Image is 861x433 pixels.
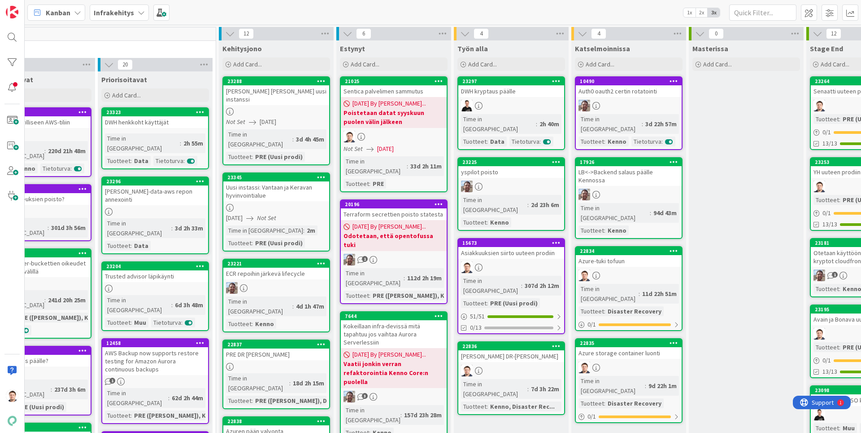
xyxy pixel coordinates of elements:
div: Time in [GEOGRAPHIC_DATA] [578,203,650,223]
span: : [839,114,840,124]
span: : [536,119,537,129]
img: ET [578,100,590,111]
div: TG [458,365,564,376]
span: 0 / 1 [822,208,831,218]
i: Not Set [344,145,363,153]
span: : [130,318,132,327]
a: 15673Asiakkuuksien siirto uuteen prodiinTGTime in [GEOGRAPHIC_DATA]:307d 2h 12mTuotteet:PRE (Uusi... [457,238,565,334]
img: ET [461,181,473,192]
div: 22835Azure storage container luonti [576,339,682,359]
div: Sentica palvelimen sammutus [341,85,447,97]
span: : [180,138,181,148]
span: : [839,284,840,294]
div: Time in [GEOGRAPHIC_DATA] [105,133,180,153]
div: PRE [370,179,386,189]
span: : [645,381,646,391]
div: Time in [GEOGRAPHIC_DATA] [226,373,289,393]
div: TG [341,131,447,142]
div: Time in [GEOGRAPHIC_DATA] [226,129,292,149]
span: : [252,152,253,162]
span: Kanban [46,7,70,18]
img: TG [578,362,590,373]
div: Tietoturva [40,163,70,173]
div: [PERSON_NAME] [PERSON_NAME] uusi instanssi [223,85,329,105]
span: Add Card... [233,60,262,68]
img: JV [461,100,473,111]
div: TG [576,362,682,373]
div: 23288[PERSON_NAME] [PERSON_NAME] uusi instanssi [223,77,329,105]
div: 22834Azure-tuki tofuun [576,247,682,267]
span: : [839,195,840,205]
span: : [487,217,488,227]
div: Time in [GEOGRAPHIC_DATA] [226,296,292,316]
div: 10490 [576,77,682,85]
div: Tuotteet [226,238,252,248]
a: 23204Trusted advisor läpikäyntiTime in [GEOGRAPHIC_DATA]:6d 3h 48mTuotteet:MuuTietoturva: [101,261,209,331]
div: 17926 [576,158,682,166]
a: 23296[PERSON_NAME]-data-aws repon annexointiTime in [GEOGRAPHIC_DATA]:3d 2h 33mTuotteet:Data [101,177,209,254]
span: : [303,225,304,235]
span: : [642,119,643,129]
img: ET [813,270,825,281]
a: 22836[PERSON_NAME] DR-[PERSON_NAME]TGTime in [GEOGRAPHIC_DATA]:7d 3h 22mTuotteet:Kenno, Disaster ... [457,341,565,415]
div: PRE ([PERSON_NAME]), K... [14,313,96,323]
img: ET [226,282,238,294]
div: 307d 2h 12m [522,281,561,291]
div: Tietoturva [151,318,181,327]
b: Poistetaan datat syyskuun puolen välin jälkeen [344,108,444,126]
div: 2d 23h 6m [529,200,561,210]
span: 0 / 1 [587,320,596,329]
img: ET [344,254,355,265]
span: : [527,384,529,394]
span: [DATE] By [PERSON_NAME]... [352,350,426,359]
div: 12458 [102,339,208,347]
input: Quick Filter... [729,4,796,21]
div: JV [458,100,564,111]
span: : [661,137,663,146]
div: Time in [GEOGRAPHIC_DATA] [461,114,536,134]
div: 10490 [580,78,682,84]
div: 17926LB<->Backend salaus päälle Kennossa [576,158,682,186]
span: [DATE] By [PERSON_NAME]... [352,99,426,108]
div: 22837 [223,340,329,349]
span: Add Card... [821,60,849,68]
div: 22836 [458,342,564,350]
a: 23221ECR repoihin järkevä lifecycleETTime in [GEOGRAPHIC_DATA]:4d 1h 47mTuotteet:Kenno [222,259,330,332]
div: TG [458,261,564,273]
img: TG [344,131,355,142]
div: DWH henkkoht käyttäjät [102,116,208,128]
span: : [839,342,840,352]
div: Kenno [605,137,629,146]
div: 9d 22h 1m [646,381,679,391]
div: 2h 40m [537,119,561,129]
div: 11d 22h 51m [640,289,679,299]
div: 23296[PERSON_NAME]-data-aws repon annexointi [102,177,208,205]
div: Terraform secrettien poisto statesta [341,208,447,220]
div: Disaster Recovery [605,306,664,316]
i: Not Set [257,214,276,222]
div: Uusi instassi: Vantaan ja Keravan hyvinvointialue [223,181,329,201]
div: 23297 [462,78,564,84]
div: DWH kryptaus päälle [458,85,564,97]
div: Tuotteet [461,217,487,227]
span: : [650,208,651,218]
div: Tuotteet [461,298,487,308]
div: 3d 22h 57m [643,119,679,129]
div: Tuotteet [105,241,130,251]
span: : [44,146,46,156]
span: [DATE] [260,117,276,127]
div: PRE ([PERSON_NAME]), K... [370,291,452,300]
div: PRE (Uusi prodi) [253,152,305,162]
div: Tuotteet [226,152,252,162]
span: : [70,163,72,173]
div: Asiakkuuksien siirto uuteen prodiin [458,247,564,259]
span: [DATE] [226,213,243,223]
div: ET [223,282,329,294]
div: yspilot poisto [458,166,564,178]
div: 12458 [106,340,208,346]
span: : [252,319,253,329]
div: Time in [GEOGRAPHIC_DATA] [578,376,645,396]
span: 13/13 [822,220,837,229]
span: : [527,200,529,210]
span: 0 / 1 [822,356,831,365]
